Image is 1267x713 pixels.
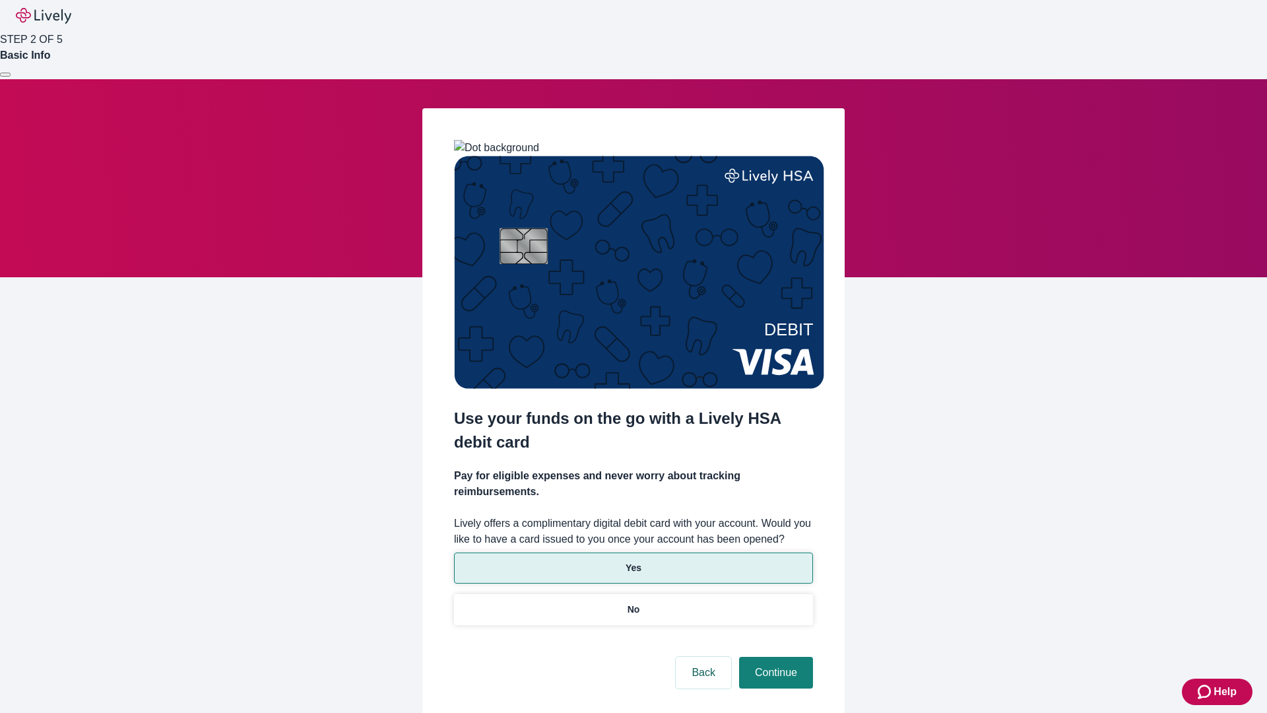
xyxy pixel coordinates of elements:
[626,561,641,575] p: Yes
[454,140,539,156] img: Dot background
[676,657,731,689] button: Back
[16,8,71,24] img: Lively
[1214,684,1237,700] span: Help
[454,156,824,389] img: Debit card
[454,516,813,547] label: Lively offers a complimentary digital debit card with your account. Would you like to have a card...
[454,407,813,454] h2: Use your funds on the go with a Lively HSA debit card
[454,468,813,500] h4: Pay for eligible expenses and never worry about tracking reimbursements.
[1198,684,1214,700] svg: Zendesk support icon
[454,594,813,625] button: No
[1182,679,1252,705] button: Zendesk support iconHelp
[628,603,640,617] p: No
[454,553,813,584] button: Yes
[739,657,813,689] button: Continue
